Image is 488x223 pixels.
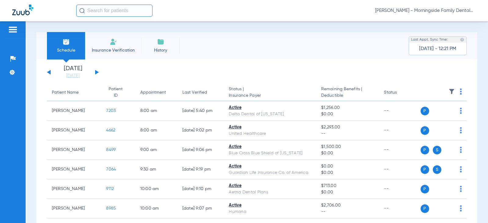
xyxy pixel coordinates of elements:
span: P [421,126,429,135]
img: last sync help info [460,38,464,42]
a: [DATE] [55,73,91,79]
td: [DATE] 5:40 PM [178,101,224,121]
span: P [421,204,429,213]
td: [PERSON_NAME] [47,199,101,218]
span: P [421,185,429,193]
img: group-dot-blue.svg [460,127,462,133]
span: $0.00 [321,150,374,156]
span: S [433,165,441,174]
td: 9:00 AM [135,140,178,160]
div: Active [229,163,311,170]
span: 8499 [106,148,116,152]
span: P [421,107,429,115]
div: Aetna Dental Plans [229,189,311,196]
td: -- [379,121,420,140]
img: Search Icon [79,8,85,13]
span: Schedule [52,47,81,53]
span: $1,500.00 [321,144,374,150]
span: $2,706.00 [321,202,374,209]
td: 8:00 AM [135,121,178,140]
div: Active [229,183,311,189]
th: Status | [224,84,316,101]
input: Search for patients [76,5,152,17]
td: -- [379,101,420,121]
span: [DATE] - 12:21 PM [419,46,456,52]
span: 4662 [106,128,115,132]
td: -- [379,179,420,199]
div: Appointment [140,89,166,96]
img: group-dot-blue.svg [460,88,462,95]
td: [DATE] 9:19 PM [178,160,224,179]
div: Delta Dental of [US_STATE] [229,111,311,117]
th: Status [379,84,420,101]
td: 8:00 AM [135,101,178,121]
td: 9:30 AM [135,160,178,179]
span: P [421,165,429,174]
div: Active [229,105,311,111]
span: $0.00 [321,170,374,176]
span: Insurance Payer [229,92,311,99]
img: group-dot-blue.svg [460,205,462,211]
td: 10:00 AM [135,199,178,218]
span: 7064 [106,167,116,171]
td: -- [379,140,420,160]
span: 7203 [106,109,116,113]
td: [PERSON_NAME] [47,140,101,160]
span: $0.00 [321,111,374,117]
img: group-dot-blue.svg [460,108,462,114]
td: [PERSON_NAME] [47,179,101,199]
div: Appointment [140,89,173,96]
td: -- [379,160,420,179]
td: -- [379,199,420,218]
td: [DATE] 9:10 PM [178,179,224,199]
span: $1,256.00 [321,105,374,111]
span: Deductible [321,92,374,99]
td: [DATE] 9:06 PM [178,140,224,160]
div: Patient ID [106,86,125,99]
span: Last Appt. Sync Time: [411,37,448,43]
span: -- [321,209,374,215]
img: filter.svg [449,88,455,95]
img: History [157,38,164,45]
span: $713.00 [321,183,374,189]
div: Guardian Life Insurance Co. of America [229,170,311,176]
span: P [421,146,429,154]
img: Schedule [63,38,70,45]
span: 9112 [106,187,114,191]
span: $2,293.00 [321,124,374,131]
div: Last Verified [182,89,207,96]
div: Patient Name [52,89,79,96]
td: [DATE] 9:07 PM [178,199,224,218]
img: group-dot-blue.svg [460,186,462,192]
div: Active [229,144,311,150]
div: Active [229,124,311,131]
img: Manual Insurance Verification [110,38,117,45]
div: United Healthcare [229,131,311,137]
img: group-dot-blue.svg [460,147,462,153]
span: S [433,146,441,154]
img: group-dot-blue.svg [460,166,462,172]
span: 8985 [106,206,116,210]
td: [PERSON_NAME] [47,121,101,140]
div: Active [229,202,311,209]
li: [DATE] [55,66,91,79]
span: $0.00 [321,189,374,196]
span: Insurance Verification [90,47,137,53]
th: Remaining Benefits | [316,84,379,101]
span: History [146,47,175,53]
td: [PERSON_NAME] [47,160,101,179]
td: 10:00 AM [135,179,178,199]
td: [DATE] 9:02 PM [178,121,224,140]
span: [PERSON_NAME] - Morningside Family Dental [375,8,476,14]
span: $0.00 [321,163,374,170]
div: Blue Cross Blue Shield of [US_STATE] [229,150,311,156]
img: hamburger-icon [8,26,18,33]
div: Patient ID [106,86,130,99]
div: Patient Name [52,89,96,96]
img: Zuub Logo [12,5,33,15]
div: Humana [229,209,311,215]
span: -- [321,131,374,137]
div: Last Verified [182,89,219,96]
td: [PERSON_NAME] [47,101,101,121]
